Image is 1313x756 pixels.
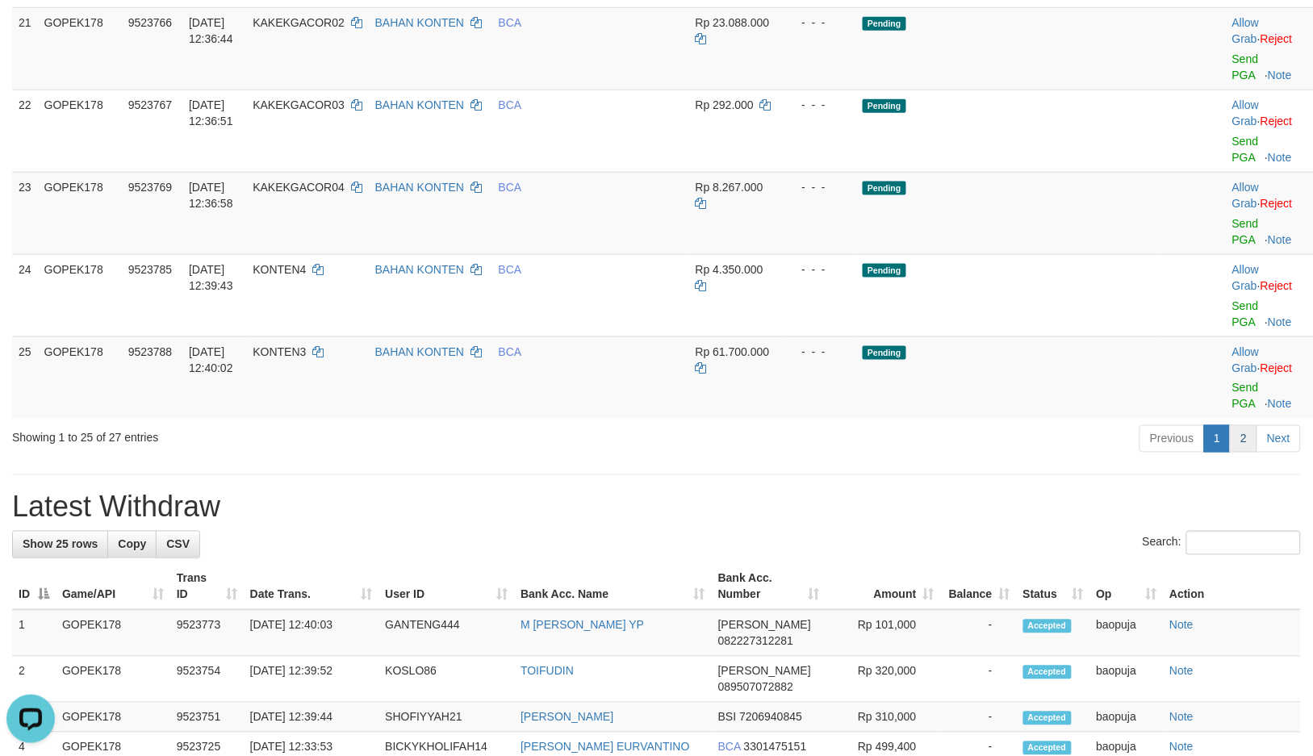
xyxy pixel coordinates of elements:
th: Bank Acc. Name: activate to sort column ascending [514,564,712,610]
td: - [941,610,1017,657]
span: Accepted [1023,741,1072,755]
span: BCA [499,98,521,111]
span: BCA [499,181,521,194]
td: - [941,657,1017,703]
a: Reject [1261,279,1293,292]
td: GOPEK178 [56,657,170,703]
div: - - - [788,261,850,278]
a: BAHAN KONTEN [375,263,464,276]
a: Note [1169,665,1194,678]
span: 9523785 [128,263,173,276]
span: 9523766 [128,16,173,29]
button: Open LiveChat chat widget [6,6,55,55]
span: KONTEN3 [253,345,306,358]
span: Rp 23.088.000 [696,16,770,29]
td: GOPEK178 [38,7,122,90]
a: Allow Grab [1232,16,1259,45]
span: BCA [499,16,521,29]
a: Note [1268,398,1292,411]
a: 2 [1230,425,1257,453]
span: Copy 3301475151 to clipboard [744,741,807,754]
td: [DATE] 12:39:44 [244,703,379,733]
span: BCA [499,263,521,276]
span: KAKEKGACOR03 [253,98,345,111]
label: Search: [1143,531,1301,555]
div: Showing 1 to 25 of 27 entries [12,424,535,446]
span: [DATE] 12:36:58 [189,181,233,210]
td: GOPEK178 [38,254,122,336]
th: Bank Acc. Number: activate to sort column ascending [712,564,826,610]
td: KOSLO86 [378,657,514,703]
td: [DATE] 12:39:52 [244,657,379,703]
span: Accepted [1023,666,1072,679]
a: Send PGA [1232,217,1259,246]
th: ID: activate to sort column descending [12,564,56,610]
div: - - - [788,344,850,360]
div: - - - [788,15,850,31]
a: Reject [1261,115,1293,127]
a: Reject [1261,197,1293,210]
a: Send PGA [1232,135,1259,164]
th: Op: activate to sort column ascending [1090,564,1164,610]
span: Rp 61.700.000 [696,345,770,358]
td: 9523773 [170,610,244,657]
th: Game/API: activate to sort column ascending [56,564,170,610]
td: GOPEK178 [56,610,170,657]
td: 23 [12,172,38,254]
a: Allow Grab [1232,181,1259,210]
span: · [1232,263,1261,292]
span: [DATE] 12:40:02 [189,345,233,374]
td: 22 [12,90,38,172]
td: 9523754 [170,657,244,703]
th: Date Trans.: activate to sort column ascending [244,564,379,610]
a: [PERSON_NAME] [521,711,613,724]
input: Search: [1186,531,1301,555]
td: 9523751 [170,703,244,733]
span: Rp 4.350.000 [696,263,763,276]
span: [DATE] 12:39:43 [189,263,233,292]
td: 21 [12,7,38,90]
a: Note [1169,741,1194,754]
th: Amount: activate to sort column ascending [826,564,941,610]
a: BAHAN KONTEN [375,345,464,358]
span: Accepted [1023,620,1072,633]
a: Note [1268,69,1292,81]
td: GOPEK178 [56,703,170,733]
a: Previous [1139,425,1204,453]
a: Note [1268,151,1292,164]
a: 1 [1204,425,1231,453]
a: BAHAN KONTEN [375,181,464,194]
span: · [1232,345,1261,374]
td: 2 [12,657,56,703]
span: BSI [718,711,737,724]
a: BAHAN KONTEN [375,16,464,29]
span: · [1232,16,1261,45]
span: Pending [863,99,906,113]
th: Trans ID: activate to sort column ascending [170,564,244,610]
td: 25 [12,336,38,419]
h1: Latest Withdraw [12,491,1301,524]
a: Allow Grab [1232,98,1259,127]
span: Copy 089507072882 to clipboard [718,681,793,694]
td: Rp 310,000 [826,703,941,733]
th: User ID: activate to sort column ascending [378,564,514,610]
span: Accepted [1023,712,1072,725]
span: BCA [499,345,521,358]
a: Send PGA [1232,382,1259,411]
span: Copy 7206940845 to clipboard [739,711,802,724]
span: [PERSON_NAME] [718,619,811,632]
span: Copy [118,538,146,551]
a: Show 25 rows [12,531,108,558]
td: GANTENG444 [378,610,514,657]
th: Balance: activate to sort column ascending [941,564,1017,610]
td: baopuja [1090,703,1164,733]
span: Copy 082227312281 to clipboard [718,635,793,648]
a: Allow Grab [1232,263,1259,292]
a: Note [1169,619,1194,632]
a: Copy [107,531,157,558]
a: Note [1268,233,1292,246]
span: BCA [718,741,741,754]
span: Pending [863,264,906,278]
td: 1 [12,610,56,657]
span: [PERSON_NAME] [718,665,811,678]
